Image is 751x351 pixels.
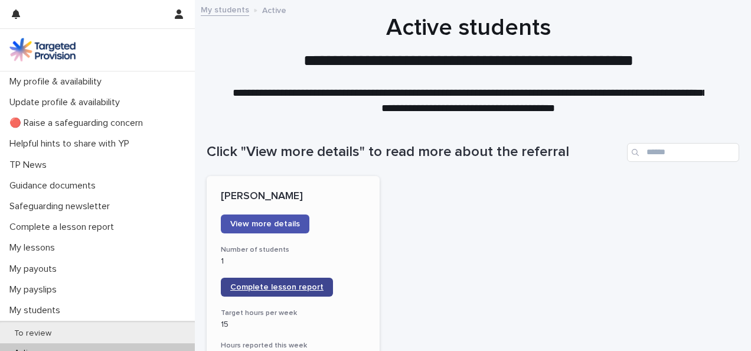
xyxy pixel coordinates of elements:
a: My students [201,2,249,16]
p: Safeguarding newsletter [5,201,119,212]
p: My profile & availability [5,76,111,87]
p: 🔴 Raise a safeguarding concern [5,118,152,129]
h1: Active students [207,14,730,42]
p: TP News [5,160,56,171]
a: Complete lesson report [221,278,333,297]
p: Helpful hints to share with YP [5,138,139,149]
p: Guidance documents [5,180,105,191]
p: My payslips [5,284,66,295]
p: [PERSON_NAME] [221,190,365,203]
p: 1 [221,256,365,266]
h3: Hours reported this week [221,341,365,350]
p: Active [262,3,286,16]
h3: Number of students [221,245,365,255]
img: M5nRWzHhSzIhMunXDL62 [9,38,76,61]
p: My students [5,305,70,316]
input: Search [627,143,739,162]
h1: Click "View more details" to read more about the referral [207,144,622,161]
span: View more details [230,220,300,228]
h3: Target hours per week [221,308,365,318]
p: Update profile & availability [5,97,129,108]
p: My payouts [5,264,66,275]
p: My lessons [5,242,64,253]
span: Complete lesson report [230,283,324,291]
a: View more details [221,214,309,233]
p: 15 [221,320,365,330]
p: To review [5,329,61,339]
p: Complete a lesson report [5,222,123,233]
